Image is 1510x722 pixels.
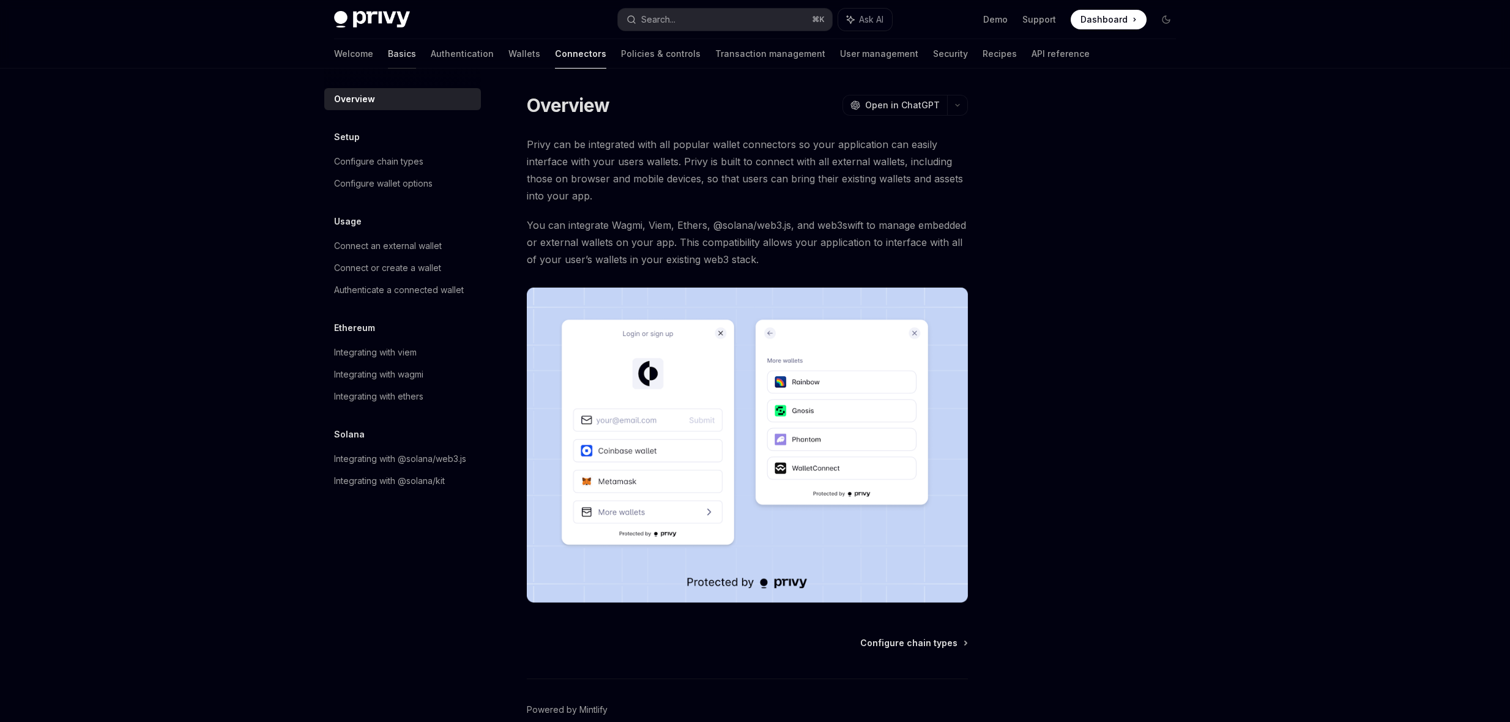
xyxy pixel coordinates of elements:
[334,345,417,360] div: Integrating with viem
[334,239,442,253] div: Connect an external wallet
[865,99,940,111] span: Open in ChatGPT
[324,279,481,301] a: Authenticate a connected wallet
[983,13,1008,26] a: Demo
[334,154,423,169] div: Configure chain types
[715,39,825,69] a: Transaction management
[334,283,464,297] div: Authenticate a connected wallet
[324,363,481,385] a: Integrating with wagmi
[1080,13,1128,26] span: Dashboard
[324,88,481,110] a: Overview
[555,39,606,69] a: Connectors
[324,151,481,173] a: Configure chain types
[527,704,608,716] a: Powered by Mintlify
[842,95,947,116] button: Open in ChatGPT
[324,385,481,408] a: Integrating with ethers
[334,261,441,275] div: Connect or create a wallet
[334,92,375,106] div: Overview
[859,13,883,26] span: Ask AI
[334,389,423,404] div: Integrating with ethers
[324,173,481,195] a: Configure wallet options
[527,217,968,268] span: You can integrate Wagmi, Viem, Ethers, @solana/web3.js, and web3swift to manage embedded or exter...
[1156,10,1176,29] button: Toggle dark mode
[324,341,481,363] a: Integrating with viem
[527,288,968,603] img: Connectors3
[1022,13,1056,26] a: Support
[527,136,968,204] span: Privy can be integrated with all popular wallet connectors so your application can easily interfa...
[527,94,609,116] h1: Overview
[838,9,892,31] button: Ask AI
[324,470,481,492] a: Integrating with @solana/kit
[508,39,540,69] a: Wallets
[324,235,481,257] a: Connect an external wallet
[641,12,675,27] div: Search...
[334,321,375,335] h5: Ethereum
[334,130,360,144] h5: Setup
[334,474,445,488] div: Integrating with @solana/kit
[840,39,918,69] a: User management
[388,39,416,69] a: Basics
[1032,39,1090,69] a: API reference
[334,176,433,191] div: Configure wallet options
[334,367,423,382] div: Integrating with wagmi
[621,39,701,69] a: Policies & controls
[324,448,481,470] a: Integrating with @solana/web3.js
[334,452,466,466] div: Integrating with @solana/web3.js
[324,257,481,279] a: Connect or create a wallet
[860,637,958,649] span: Configure chain types
[334,427,365,442] h5: Solana
[860,637,967,649] a: Configure chain types
[812,15,825,24] span: ⌘ K
[933,39,968,69] a: Security
[431,39,494,69] a: Authentication
[1071,10,1147,29] a: Dashboard
[983,39,1017,69] a: Recipes
[334,11,410,28] img: dark logo
[334,39,373,69] a: Welcome
[334,214,362,229] h5: Usage
[618,9,832,31] button: Search...⌘K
